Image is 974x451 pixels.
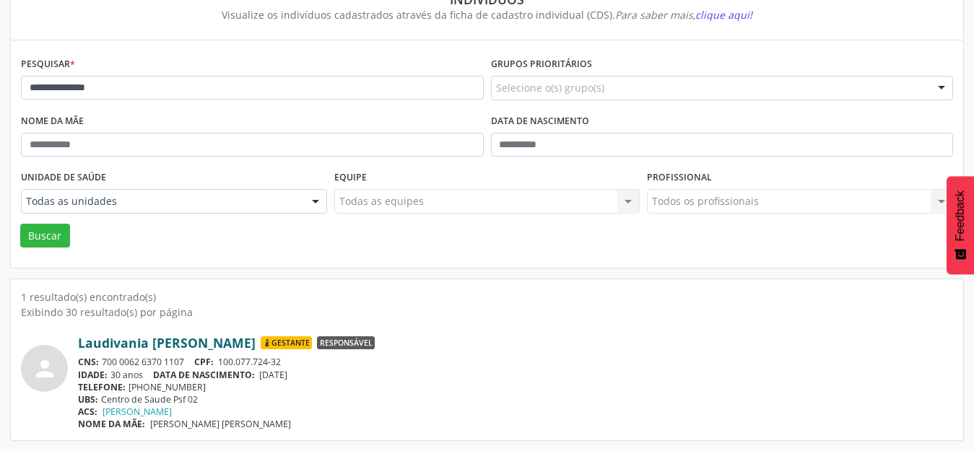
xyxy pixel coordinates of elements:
i: Para saber mais, [615,8,752,22]
div: Centro de Saude Psf 02 [78,393,953,406]
div: Exibindo 30 resultado(s) por página [21,305,953,320]
a: Laudivania [PERSON_NAME] [78,335,256,351]
div: 700 0062 6370 1107 [78,356,953,368]
span: [DATE] [259,369,287,381]
span: Feedback [954,191,967,241]
span: IDADE: [78,369,108,381]
span: Gestante [261,336,312,349]
label: Unidade de saúde [21,167,106,189]
i: person [32,356,58,382]
span: CPF: [194,356,214,368]
label: Nome da mãe [21,110,84,133]
span: ACS: [78,406,97,418]
div: Visualize os indivíduos cadastrados através da ficha de cadastro individual (CDS). [31,7,943,22]
span: clique aqui! [695,8,752,22]
span: Responsável [317,336,375,349]
div: 30 anos [78,369,953,381]
div: 1 resultado(s) encontrado(s) [21,289,953,305]
label: Data de nascimento [491,110,589,133]
label: Grupos prioritários [491,53,592,76]
span: CNS: [78,356,99,368]
label: Profissional [647,167,712,189]
div: [PHONE_NUMBER] [78,381,953,393]
label: Equipe [334,167,367,189]
span: NOME DA MÃE: [78,418,145,430]
span: TELEFONE: [78,381,126,393]
button: Buscar [20,224,70,248]
span: [PERSON_NAME] [PERSON_NAME] [150,418,291,430]
button: Feedback - Mostrar pesquisa [947,176,974,274]
span: Todas as unidades [26,194,297,209]
span: Selecione o(s) grupo(s) [496,80,604,95]
a: [PERSON_NAME] [103,406,172,418]
label: Pesquisar [21,53,75,76]
span: 100.077.724-32 [218,356,281,368]
span: DATA DE NASCIMENTO: [153,369,255,381]
span: UBS: [78,393,98,406]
